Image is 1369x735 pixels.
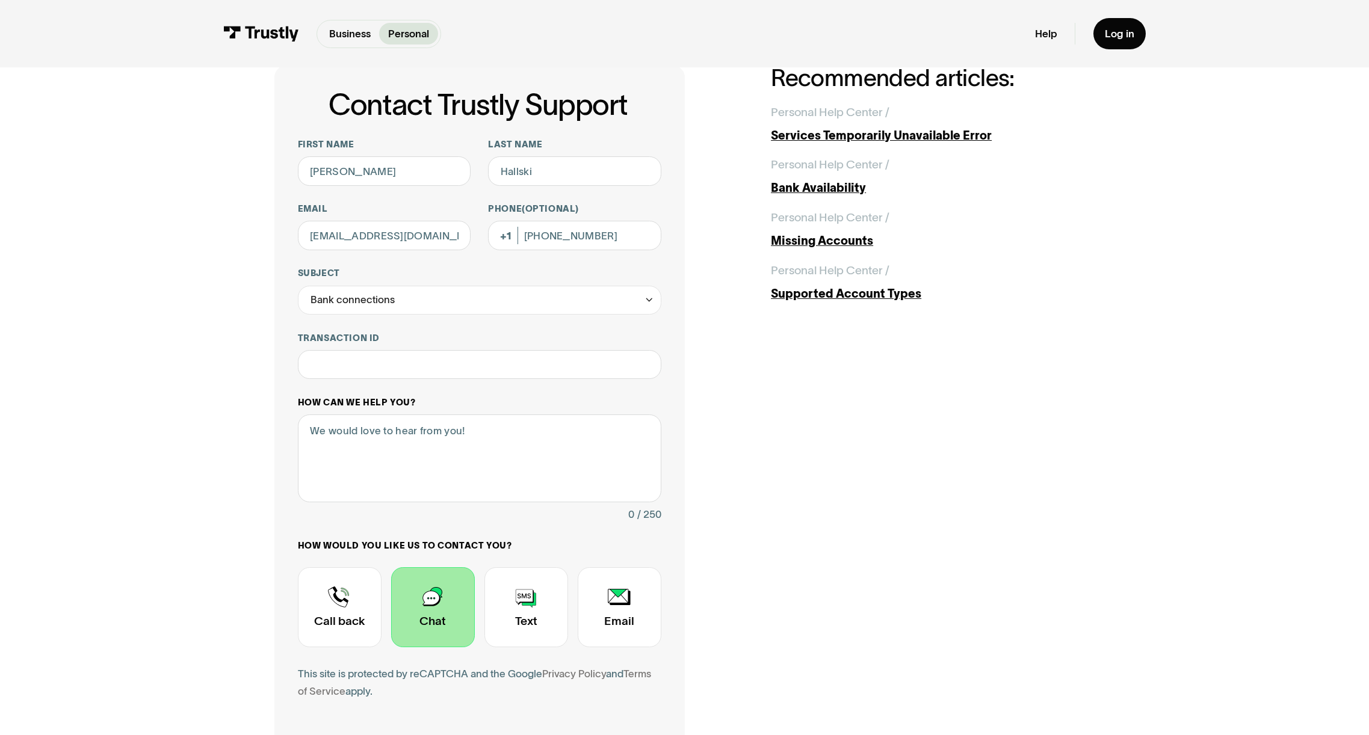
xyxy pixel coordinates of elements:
[298,139,471,150] label: First name
[223,26,300,42] img: Trustly Logo
[771,156,1095,197] a: Personal Help Center /Bank Availability
[329,26,371,42] p: Business
[637,505,661,523] div: / 250
[1093,18,1146,49] a: Log in
[298,540,661,552] label: How would you like us to contact you?
[311,291,395,308] div: Bank connections
[1105,27,1134,40] div: Log in
[298,286,661,315] div: Bank connections
[771,156,889,173] div: Personal Help Center /
[1035,27,1057,40] a: Help
[771,232,1095,250] div: Missing Accounts
[298,268,661,279] label: Subject
[771,66,1095,91] h2: Recommended articles:
[542,668,606,679] a: Privacy Policy
[771,209,1095,250] a: Personal Help Center /Missing Accounts
[488,221,661,250] input: (555) 555-5555
[295,89,661,121] h1: Contact Trustly Support
[771,103,1095,144] a: Personal Help Center /Services Temporarily Unavailable Error
[298,397,661,408] label: How can we help you?
[771,209,889,226] div: Personal Help Center /
[522,204,579,214] span: (Optional)
[771,262,889,279] div: Personal Help Center /
[488,203,661,215] label: Phone
[771,179,1095,197] div: Bank Availability
[298,203,471,215] label: Email
[771,103,889,121] div: Personal Help Center /
[771,285,1095,303] div: Supported Account Types
[379,23,437,44] a: Personal
[298,665,661,700] div: This site is protected by reCAPTCHA and the Google and apply.
[320,23,379,44] a: Business
[388,26,429,42] p: Personal
[488,139,661,150] label: Last name
[298,333,661,344] label: Transaction ID
[298,221,471,250] input: alex@mail.com
[298,156,471,186] input: Alex
[771,262,1095,303] a: Personal Help Center /Supported Account Types
[771,127,1095,144] div: Services Temporarily Unavailable Error
[488,156,661,186] input: Howard
[628,505,634,523] div: 0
